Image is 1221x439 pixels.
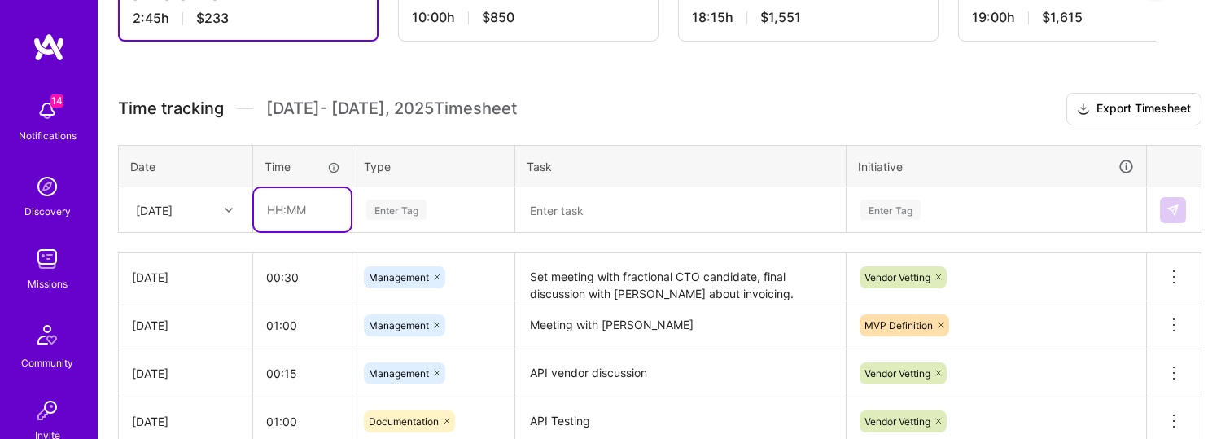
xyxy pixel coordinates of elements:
[864,271,930,283] span: Vendor Vetting
[253,352,352,395] input: HH:MM
[254,188,351,231] input: HH:MM
[860,197,921,222] div: Enter Tag
[369,271,429,283] span: Management
[515,145,847,187] th: Task
[132,365,239,382] div: [DATE]
[1066,93,1201,125] button: Export Timesheet
[517,255,844,300] textarea: Set meeting with fractional CTO candidate, final discussion with [PERSON_NAME] about invoicing.
[369,415,439,428] span: Documentation
[858,157,1135,176] div: Initiative
[692,9,925,26] div: 18:15 h
[366,197,427,222] div: Enter Tag
[50,94,63,108] span: 14
[864,367,930,380] span: Vendor Vetting
[31,394,63,427] img: Invite
[412,9,645,26] div: 10:00 h
[972,9,1205,26] div: 19:00 h
[33,33,65,62] img: logo
[352,145,515,187] th: Type
[21,354,73,371] div: Community
[265,158,340,175] div: Time
[253,304,352,347] input: HH:MM
[482,9,514,26] span: $850
[132,269,239,286] div: [DATE]
[196,10,229,27] span: $233
[31,170,63,203] img: discovery
[19,127,77,144] div: Notifications
[132,317,239,334] div: [DATE]
[28,315,67,354] img: Community
[31,94,63,127] img: bell
[369,367,429,380] span: Management
[225,206,233,214] i: icon Chevron
[31,243,63,275] img: teamwork
[133,10,364,27] div: 2:45 h
[132,413,239,430] div: [DATE]
[369,319,429,331] span: Management
[266,99,517,119] span: [DATE] - [DATE] , 2025 Timesheet
[136,201,173,218] div: [DATE]
[119,145,253,187] th: Date
[760,9,801,26] span: $1,551
[1166,204,1179,217] img: Submit
[864,319,933,331] span: MVP Definition
[1077,101,1090,118] i: icon Download
[517,303,844,348] textarea: Meeting with [PERSON_NAME]
[517,351,844,396] textarea: API vendor discussion
[1042,9,1083,26] span: $1,615
[28,275,68,292] div: Missions
[864,415,930,428] span: Vendor Vetting
[253,256,352,299] input: HH:MM
[118,99,224,119] span: Time tracking
[24,203,71,220] div: Discovery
